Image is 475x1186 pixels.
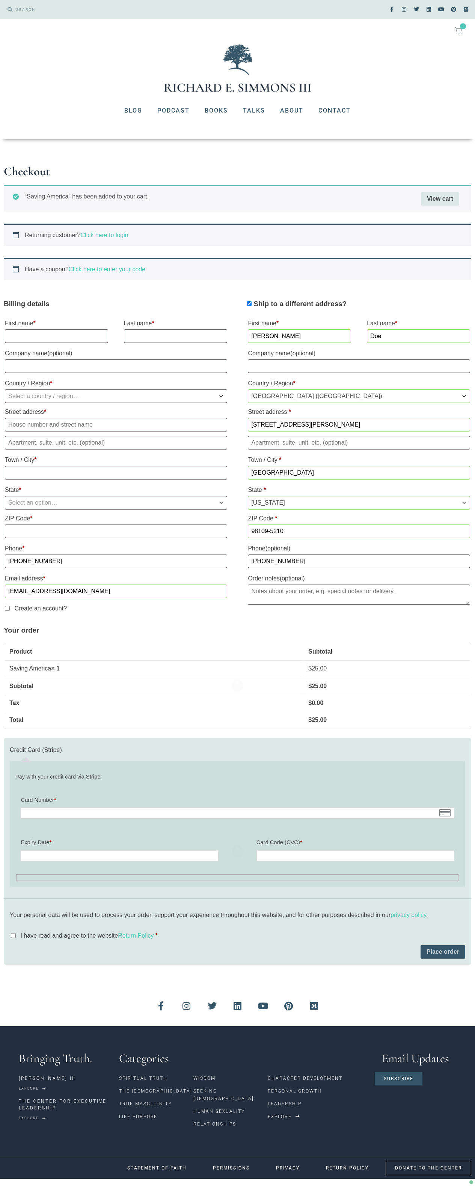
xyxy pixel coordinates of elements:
nav: Menu [193,1072,268,1130]
label: Town / City [248,454,470,466]
a: Relationships [193,1118,268,1130]
input: Create an account? [5,606,10,611]
label: Company name [5,347,227,359]
a: Explore [19,1114,46,1123]
label: State [5,484,227,496]
a: Podcast [150,101,197,120]
a: STATEMENT OF FAITH [118,1161,196,1175]
h3: Your order [4,625,471,636]
a: View cart [421,192,459,206]
h3: Billing details [4,299,228,309]
label: Country / Region [5,377,227,389]
h3: Categories [119,1052,367,1064]
span: PERMISSIONS [213,1166,250,1170]
span: (optional) [265,545,291,552]
span: Country / Region [5,389,227,403]
span: (optional) [280,575,305,582]
span: State [5,496,227,510]
label: First name [5,317,108,329]
div: “Saving America” has been added to your cart. [4,185,471,212]
span: DONATE TO THE CENTER [395,1166,462,1170]
a: RETURN POLICY [317,1161,378,1175]
a: Explore [268,1110,300,1123]
a: Human Sexuality [193,1105,268,1118]
a: About [273,101,311,120]
input: Apartment, suite, unit, etc. (optional) [5,436,227,449]
label: Last name [124,317,227,329]
a: True Masculinity [119,1097,193,1110]
a: Blog [117,101,150,120]
label: Phone [248,543,470,555]
a: Life Purpose [119,1110,193,1123]
label: ZIP Code [5,513,227,525]
a: Spiritual Truth [119,1072,193,1085]
a: Wisdom [193,1072,268,1085]
span: Explore [268,1114,292,1119]
p: THE CENTER FOR EXECUTIVE LEADERSHIP [19,1098,112,1111]
nav: Menu [119,1072,193,1123]
label: Town / City [5,454,227,466]
input: House number and street name [5,418,227,431]
label: Country / Region [248,377,470,389]
nav: Menu [268,1072,367,1110]
span: Ship to a different address? [254,300,347,308]
span: Select an option… [8,499,57,506]
a: DONATE TO THE CENTER [386,1161,471,1175]
a: The [DEMOGRAPHIC_DATA] [119,1085,193,1097]
label: Email address [5,573,227,585]
h3: Email Updates [375,1052,456,1064]
span: (optional) [47,350,72,356]
h1: Checkout [4,165,471,177]
span: (optional) [290,350,315,356]
a: Leadership [268,1097,367,1110]
label: Order notes [248,573,470,585]
span: Explore [19,1087,39,1090]
label: Street address [5,406,227,418]
label: First name [248,317,351,329]
span: Select a country / region… [8,393,79,399]
span: Subscribe [384,1076,413,1081]
a: Click here to login [81,232,128,238]
div: Returning customer? [4,224,471,246]
input: Apartment, suite, unit, etc. (optional) [248,436,470,449]
a: Contact [311,101,358,120]
label: Company name [248,347,470,359]
a: Character Development [268,1072,367,1085]
input: Ship to a different address? [247,301,252,306]
a: Click here to enter your code [69,266,146,272]
span: Country / Region [248,389,470,403]
span: PRIVACY [276,1166,300,1170]
span: United States (US) [248,390,470,403]
a: Explore [19,1084,46,1093]
a: Subscribe [375,1072,422,1085]
a: PRIVACY [267,1161,309,1175]
a: 1 [446,23,471,39]
span: Create an account? [14,605,67,612]
h3: Bringing Truth. [19,1052,112,1064]
input: House number and street name [248,418,470,431]
label: Phone [5,543,227,555]
span: State [248,496,470,510]
span: STATEMENT OF FAITH [127,1166,187,1170]
label: ZIP Code [248,513,470,525]
label: Street address [248,406,470,418]
span: 1 [460,23,466,29]
span: RETURN POLICY [326,1166,369,1170]
label: Last name [367,317,470,329]
a: Talks [235,101,273,120]
span: Washington [248,496,470,509]
a: PERMISSIONS [204,1161,259,1175]
label: State [248,484,470,496]
a: Books [197,101,235,120]
span: Explore [19,1117,39,1120]
a: Seeking [DEMOGRAPHIC_DATA] [193,1085,268,1105]
input: SEARCH [12,4,234,15]
a: Personal Growth [268,1085,367,1097]
div: Have a coupon? [4,258,471,280]
p: [PERSON_NAME] III [19,1075,112,1082]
